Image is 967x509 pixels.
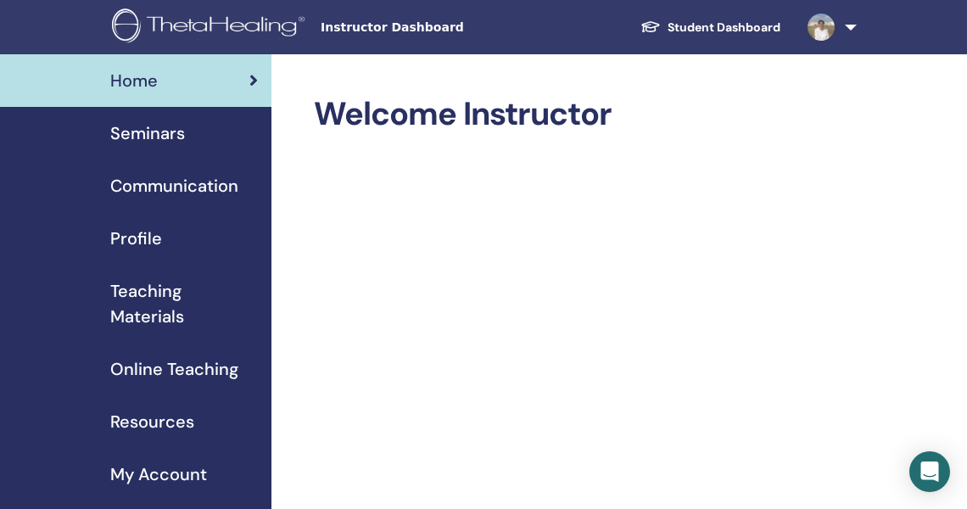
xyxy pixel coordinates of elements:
[808,14,835,41] img: default.jpg
[640,20,661,34] img: graduation-cap-white.svg
[110,68,158,93] span: Home
[110,173,238,199] span: Communication
[909,451,950,492] div: Open Intercom Messenger
[112,8,310,47] img: logo.png
[110,409,194,434] span: Resources
[627,12,794,43] a: Student Dashboard
[110,226,162,251] span: Profile
[110,461,207,487] span: My Account
[110,278,258,329] span: Teaching Materials
[110,356,238,382] span: Online Teaching
[321,19,575,36] span: Instructor Dashboard
[314,95,882,134] h2: Welcome Instructor
[110,120,185,146] span: Seminars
